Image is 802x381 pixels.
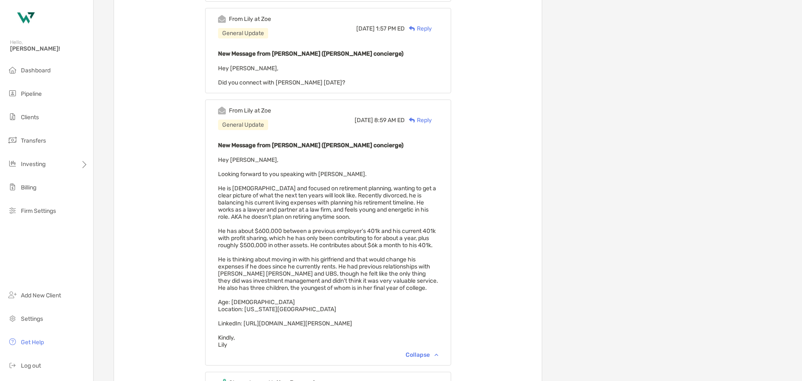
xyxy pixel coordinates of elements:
span: Pipeline [21,90,42,97]
span: Add New Client [21,292,61,299]
img: dashboard icon [8,65,18,75]
b: New Message from [PERSON_NAME] ([PERSON_NAME] concierge) [218,50,404,57]
div: Reply [405,116,432,125]
img: settings icon [8,313,18,323]
img: transfers icon [8,135,18,145]
span: [DATE] [355,117,373,124]
img: Reply icon [409,118,415,123]
img: logout icon [8,360,18,370]
b: New Message from [PERSON_NAME] ([PERSON_NAME] concierge) [218,142,404,149]
img: Reply icon [409,26,415,31]
img: investing icon [8,159,18,169]
span: Hey [PERSON_NAME], Looking forward to you speaking with [PERSON_NAME]. He is [DEMOGRAPHIC_DATA] a... [218,156,438,348]
span: Clients [21,114,39,121]
img: pipeline icon [8,88,18,98]
div: From Lily at Zoe [229,15,271,23]
span: Log out [21,362,41,369]
img: firm-settings icon [8,205,18,215]
img: Chevron icon [434,353,438,356]
img: clients icon [8,112,18,122]
img: Zoe Logo [10,3,40,33]
img: Event icon [218,107,226,115]
div: General Update [218,120,268,130]
img: get-help icon [8,337,18,347]
div: Reply [405,24,432,33]
span: Investing [21,161,46,168]
span: Dashboard [21,67,51,74]
span: 1:57 PM ED [376,25,405,32]
span: 8:59 AM ED [374,117,405,124]
div: General Update [218,28,268,38]
img: Event icon [218,15,226,23]
span: Transfers [21,137,46,144]
img: add_new_client icon [8,290,18,300]
span: [DATE] [356,25,375,32]
span: Firm Settings [21,207,56,215]
span: [PERSON_NAME]! [10,45,88,52]
span: Hey [PERSON_NAME], Did you connect with [PERSON_NAME] [DATE]? [218,65,345,86]
span: Settings [21,315,43,322]
span: Get Help [21,339,44,346]
div: Collapse [406,351,438,358]
div: From Lily at Zoe [229,107,271,114]
span: Billing [21,184,36,191]
img: billing icon [8,182,18,192]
